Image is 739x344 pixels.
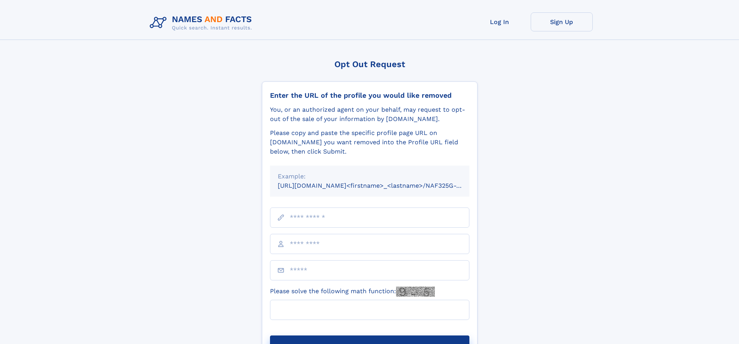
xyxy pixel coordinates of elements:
[531,12,593,31] a: Sign Up
[147,12,258,33] img: Logo Names and Facts
[270,287,435,297] label: Please solve the following math function:
[270,128,469,156] div: Please copy and paste the specific profile page URL on [DOMAIN_NAME] you want removed into the Pr...
[469,12,531,31] a: Log In
[278,172,462,181] div: Example:
[278,182,484,189] small: [URL][DOMAIN_NAME]<firstname>_<lastname>/NAF325G-xxxxxxxx
[270,105,469,124] div: You, or an authorized agent on your behalf, may request to opt-out of the sale of your informatio...
[270,91,469,100] div: Enter the URL of the profile you would like removed
[262,59,478,69] div: Opt Out Request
